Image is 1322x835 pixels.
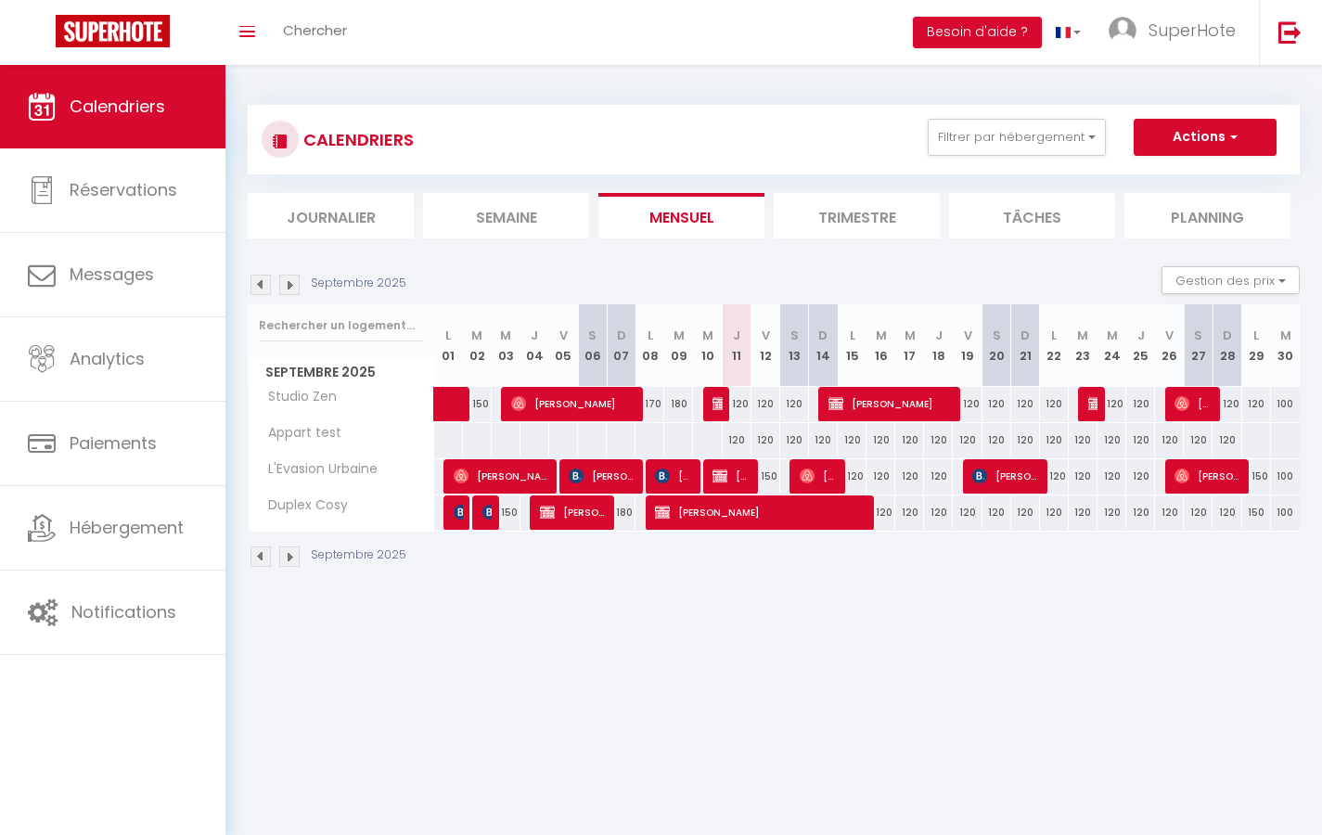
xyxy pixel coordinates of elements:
th: 07 [607,304,635,387]
span: [PERSON_NAME] [828,386,953,421]
span: Analytics [70,347,145,370]
abbr: D [617,327,626,344]
span: Paiements [70,431,157,455]
abbr: L [445,327,451,344]
li: Tâches [949,193,1115,238]
th: 08 [635,304,664,387]
img: Super Booking [56,15,170,47]
abbr: J [531,327,538,344]
span: [PERSON_NAME] [800,458,838,494]
span: Duplex Cosy [251,495,353,516]
div: 120 [809,423,838,457]
th: 14 [809,304,838,387]
div: 150 [492,495,520,530]
div: 120 [1126,495,1155,530]
div: 120 [1069,495,1097,530]
abbr: M [876,327,887,344]
th: 03 [492,304,520,387]
div: 120 [838,423,866,457]
li: Trimestre [774,193,940,238]
div: 120 [780,423,809,457]
img: logout [1278,20,1302,44]
h3: CALENDRIERS [299,119,414,161]
abbr: D [818,327,828,344]
th: 25 [1126,304,1155,387]
div: 100 [1271,495,1300,530]
div: 120 [953,423,982,457]
abbr: V [559,327,568,344]
abbr: M [1077,327,1088,344]
span: [PERSON_NAME] [1088,386,1097,421]
abbr: V [964,327,972,344]
th: 24 [1097,304,1126,387]
th: 15 [838,304,866,387]
div: 120 [1213,423,1241,457]
div: 120 [982,387,1011,421]
span: [PERSON_NAME] [454,458,549,494]
abbr: M [702,327,713,344]
th: 19 [953,304,982,387]
div: 120 [982,495,1011,530]
abbr: S [588,327,597,344]
div: 120 [1040,423,1069,457]
div: 120 [924,459,953,494]
div: 120 [866,495,895,530]
abbr: M [905,327,916,344]
span: Messages [70,263,154,286]
span: [PERSON_NAME] [712,458,751,494]
li: Journalier [248,193,414,238]
div: 120 [1011,423,1040,457]
abbr: S [790,327,799,344]
div: 120 [1040,387,1069,421]
th: 28 [1213,304,1241,387]
th: 11 [723,304,751,387]
span: Patureau Léa [454,495,463,530]
div: 120 [924,495,953,530]
p: Septembre 2025 [311,546,406,564]
div: 170 [635,387,664,421]
th: 21 [1011,304,1040,387]
div: 120 [895,495,924,530]
div: 120 [1011,495,1040,530]
div: 100 [1271,459,1300,494]
div: 120 [924,423,953,457]
button: Besoin d'aide ? [913,17,1042,48]
abbr: L [648,327,653,344]
th: 13 [780,304,809,387]
div: 120 [1213,387,1241,421]
abbr: M [1280,327,1291,344]
abbr: D [1223,327,1232,344]
div: 120 [1097,387,1126,421]
div: 120 [751,423,780,457]
span: [PERSON_NAME] [569,458,635,494]
span: [PERSON_NAME] [540,495,607,530]
span: Chercher [283,20,347,40]
abbr: S [1194,327,1202,344]
th: 18 [924,304,953,387]
div: 120 [895,459,924,494]
abbr: D [1020,327,1030,344]
input: Rechercher un logement... [259,309,423,342]
th: 23 [1069,304,1097,387]
li: Semaine [423,193,589,238]
span: L'Evasion Urbaine [251,459,382,480]
button: Actions [1134,119,1277,156]
span: [PERSON_NAME] [482,495,492,530]
span: Notifications [71,600,176,623]
div: 150 [1242,495,1271,530]
span: Calendriers [70,95,165,118]
div: 120 [1126,459,1155,494]
abbr: M [674,327,685,344]
abbr: M [1107,327,1118,344]
li: Mensuel [598,193,764,238]
span: [PERSON_NAME] [655,458,693,494]
div: 120 [838,459,866,494]
abbr: V [762,327,770,344]
div: 120 [1011,387,1040,421]
div: 120 [780,387,809,421]
abbr: L [850,327,855,344]
abbr: V [1165,327,1174,344]
div: 120 [895,423,924,457]
li: Planning [1124,193,1290,238]
div: 180 [607,495,635,530]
